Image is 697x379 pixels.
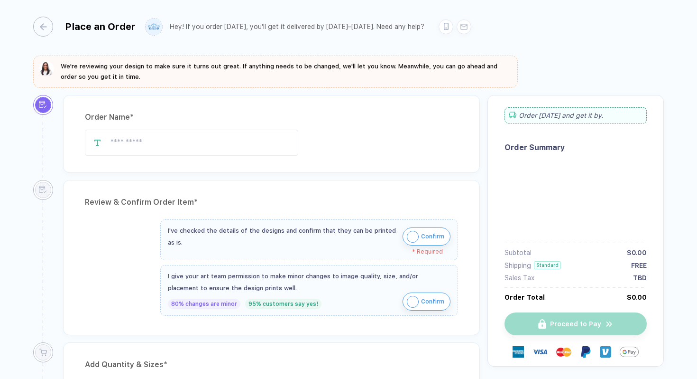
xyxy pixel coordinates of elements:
[627,249,647,256] div: $0.00
[168,299,240,309] div: 80% changes are minor
[631,262,647,269] div: FREE
[85,357,458,372] div: Add Quantity & Sizes
[532,344,548,360] img: visa
[504,249,532,256] div: Subtotal
[504,274,534,282] div: Sales Tax
[245,299,321,309] div: 95% customers say yes!
[407,296,419,308] img: icon
[504,143,647,152] div: Order Summary
[580,346,591,358] img: Paypal
[421,294,444,309] span: Confirm
[85,110,458,125] div: Order Name
[534,261,561,269] div: Standard
[39,61,54,76] img: sophie
[513,346,524,358] img: express
[620,342,639,361] img: GPay
[168,225,398,248] div: I've checked the details of the designs and confirm that they can be printed as is.
[600,346,611,358] img: Venmo
[407,231,419,243] img: icon
[504,107,647,123] div: Order [DATE] and get it by .
[504,294,545,301] div: Order Total
[85,195,458,210] div: Review & Confirm Order Item
[65,21,136,32] div: Place an Order
[146,19,162,35] img: user profile
[61,63,497,80] span: We're reviewing your design to make sure it turns out great. If anything needs to be changed, we'...
[168,248,443,255] div: * Required
[504,262,531,269] div: Shipping
[170,23,424,31] div: Hey! If you order [DATE], you'll get it delivered by [DATE]–[DATE]. Need any help?
[168,270,450,294] div: I give your art team permission to make minor changes to image quality, size, and/or placement to...
[633,274,647,282] div: TBD
[403,227,450,246] button: iconConfirm
[627,294,647,301] div: $0.00
[39,61,512,82] button: We're reviewing your design to make sure it turns out great. If anything needs to be changed, we'...
[421,229,444,244] span: Confirm
[403,293,450,311] button: iconConfirm
[556,344,571,360] img: master-card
